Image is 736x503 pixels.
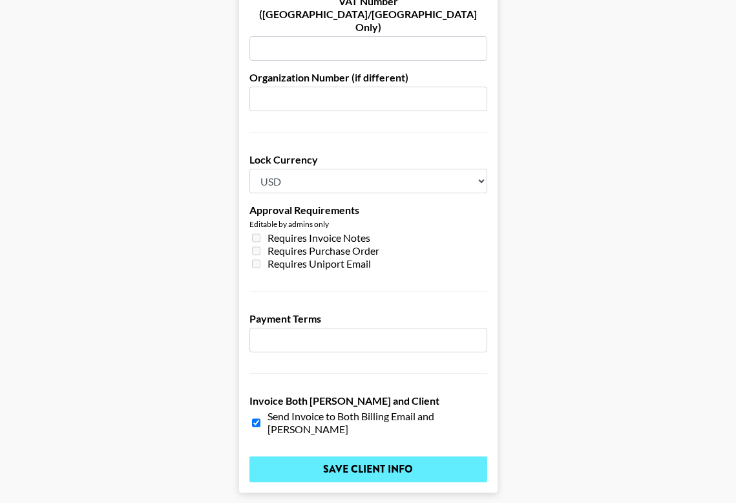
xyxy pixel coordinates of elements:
input: Save Client Info [249,456,487,482]
span: Requires Invoice Notes [268,231,370,244]
span: Send Invoice to Both Billing Email and [PERSON_NAME] [268,410,487,436]
label: Payment Terms [249,312,487,325]
span: Requires Purchase Order [268,244,379,257]
span: Requires Uniport Email [268,257,371,270]
label: Approval Requirements [249,204,487,217]
label: Invoice Both [PERSON_NAME] and Client [249,394,487,407]
label: Lock Currency [249,153,487,166]
label: Organization Number (if different) [249,71,487,84]
div: Editable by admins only [249,219,487,229]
